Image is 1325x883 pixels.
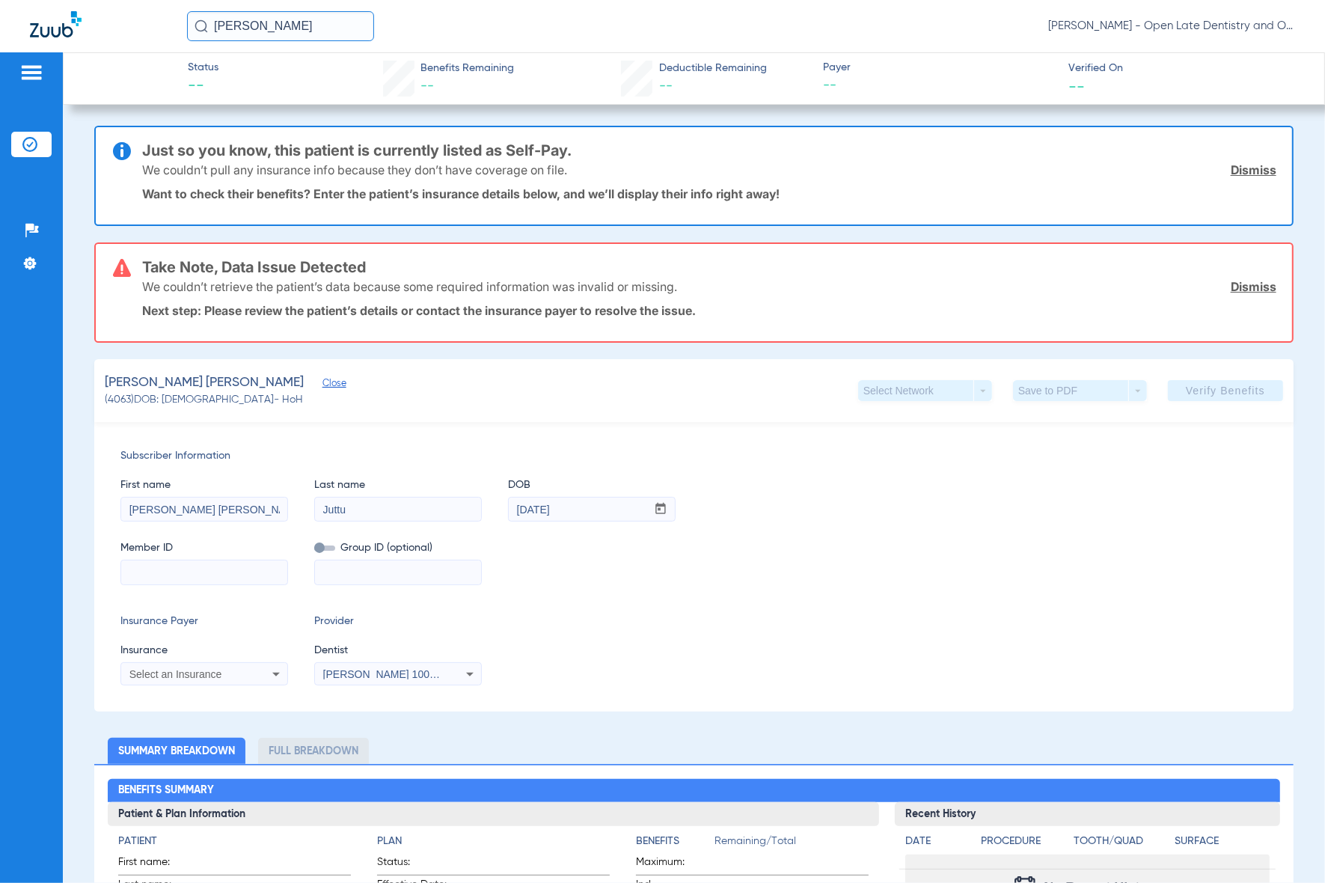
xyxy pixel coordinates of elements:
[323,668,471,680] span: [PERSON_NAME] 1003136797
[1048,19,1295,34] span: [PERSON_NAME] - Open Late Dentistry and Orthodontics
[19,64,43,82] img: hamburger-icon
[377,855,450,875] span: Status:
[188,60,218,76] span: Status
[314,643,482,659] span: Dentist
[113,259,131,277] img: error-icon
[314,614,482,629] span: Provider
[142,279,677,294] p: We couldn’t retrieve the patient’s data because some required information was invalid or missing.
[1175,834,1270,855] app-breakdown-title: Surface
[636,855,709,875] span: Maximum:
[188,76,218,97] span: --
[105,392,303,408] span: (4063) DOB: [DEMOGRAPHIC_DATA] - HoH
[1250,811,1325,883] iframe: Chat Widget
[823,60,1055,76] span: Payer
[1074,834,1169,849] h4: Tooth/Quad
[823,76,1055,95] span: --
[30,11,82,37] img: Zuub Logo
[142,260,1276,275] h3: Take Note, Data Issue Detected
[314,477,482,493] span: Last name
[120,614,288,629] span: Insurance Payer
[905,834,968,849] h4: Date
[420,79,434,93] span: --
[195,19,208,33] img: Search Icon
[981,834,1069,849] h4: Procedure
[1068,78,1085,94] span: --
[142,303,1276,318] p: Next step: Please review the patient’s details or contact the insurance payer to resolve the issue.
[120,643,288,659] span: Insurance
[108,779,1281,803] h2: Benefits Summary
[659,61,767,76] span: Deductible Remaining
[981,834,1069,855] app-breakdown-title: Procedure
[187,11,374,41] input: Search for patients
[1074,834,1169,855] app-breakdown-title: Tooth/Quad
[1068,61,1300,76] span: Verified On
[118,834,351,849] h4: Patient
[377,834,610,849] h4: Plan
[508,477,676,493] span: DOB
[108,738,245,764] li: Summary Breakdown
[646,498,676,522] button: Open calendar
[142,162,567,177] p: We couldn’t pull any insurance info because they don’t have coverage on file.
[118,855,192,875] span: First name:
[108,802,879,826] h3: Patient & Plan Information
[636,834,714,855] app-breakdown-title: Benefits
[105,373,304,392] span: [PERSON_NAME] [PERSON_NAME]
[905,834,968,855] app-breakdown-title: Date
[1231,162,1276,177] a: Dismiss
[636,834,714,849] h4: Benefits
[113,142,131,160] img: info-icon
[659,79,673,93] span: --
[258,738,369,764] li: Full Breakdown
[120,540,288,556] span: Member ID
[142,186,1276,201] p: Want to check their benefits? Enter the patient’s insurance details below, and we’ll display thei...
[120,477,288,493] span: First name
[120,448,1267,464] span: Subscriber Information
[129,668,222,680] span: Select an Insurance
[314,540,482,556] span: Group ID (optional)
[322,378,336,392] span: Close
[895,802,1281,826] h3: Recent History
[1231,279,1276,294] a: Dismiss
[714,834,869,855] span: Remaining/Total
[420,61,514,76] span: Benefits Remaining
[142,143,1276,158] h3: Just so you know, this patient is currently listed as Self-Pay.
[1175,834,1270,849] h4: Surface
